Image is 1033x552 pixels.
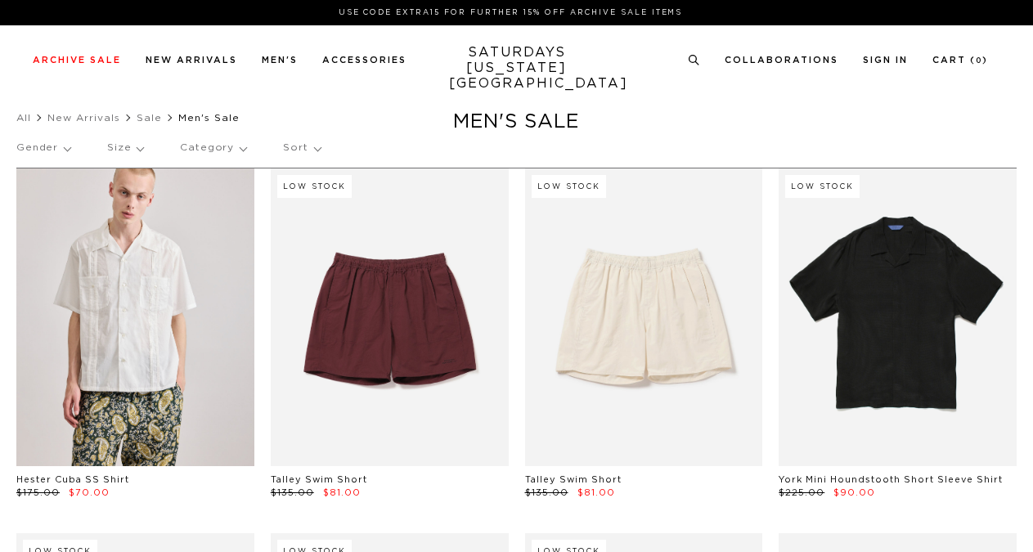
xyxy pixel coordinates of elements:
[47,113,120,123] a: New Arrivals
[525,488,568,497] span: $135.00
[107,129,143,167] p: Size
[271,475,367,484] a: Talley Swim Short
[322,56,406,65] a: Accessories
[16,129,70,167] p: Gender
[449,45,584,92] a: SATURDAYS[US_STATE][GEOGRAPHIC_DATA]
[69,488,110,497] span: $70.00
[525,475,622,484] a: Talley Swim Short
[271,488,314,497] span: $135.00
[178,113,240,123] span: Men's Sale
[323,488,361,497] span: $81.00
[779,488,824,497] span: $225.00
[146,56,237,65] a: New Arrivals
[137,113,162,123] a: Sale
[833,488,875,497] span: $90.00
[785,175,860,198] div: Low Stock
[16,113,31,123] a: All
[39,7,981,19] p: Use Code EXTRA15 for Further 15% Off Archive Sale Items
[532,175,606,198] div: Low Stock
[16,475,129,484] a: Hester Cuba SS Shirt
[180,129,246,167] p: Category
[283,129,320,167] p: Sort
[277,175,352,198] div: Low Stock
[16,488,60,497] span: $175.00
[779,475,1003,484] a: York Mini Houndstooth Short Sleeve Shirt
[33,56,121,65] a: Archive Sale
[725,56,838,65] a: Collaborations
[976,57,982,65] small: 0
[932,56,988,65] a: Cart (0)
[262,56,298,65] a: Men's
[863,56,908,65] a: Sign In
[577,488,615,497] span: $81.00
